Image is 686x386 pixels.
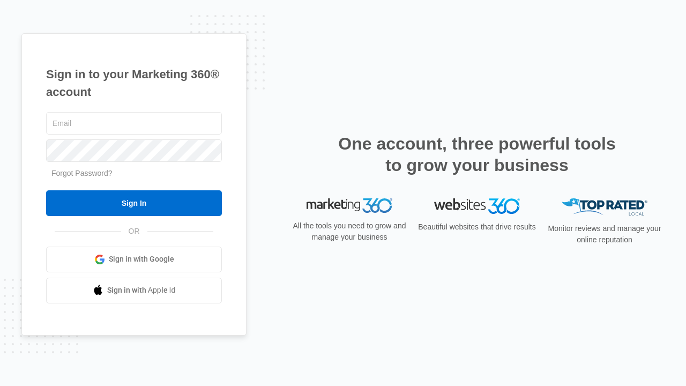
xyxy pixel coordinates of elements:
[46,278,222,303] a: Sign in with Apple Id
[46,112,222,135] input: Email
[46,190,222,216] input: Sign In
[545,223,665,246] p: Monitor reviews and manage your online reputation
[434,198,520,214] img: Websites 360
[121,226,147,237] span: OR
[46,247,222,272] a: Sign in with Google
[335,133,619,176] h2: One account, three powerful tools to grow your business
[109,254,174,265] span: Sign in with Google
[562,198,647,216] img: Top Rated Local
[289,220,409,243] p: All the tools you need to grow and manage your business
[307,198,392,213] img: Marketing 360
[107,285,176,296] span: Sign in with Apple Id
[46,65,222,101] h1: Sign in to your Marketing 360® account
[417,221,537,233] p: Beautiful websites that drive results
[51,169,113,177] a: Forgot Password?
